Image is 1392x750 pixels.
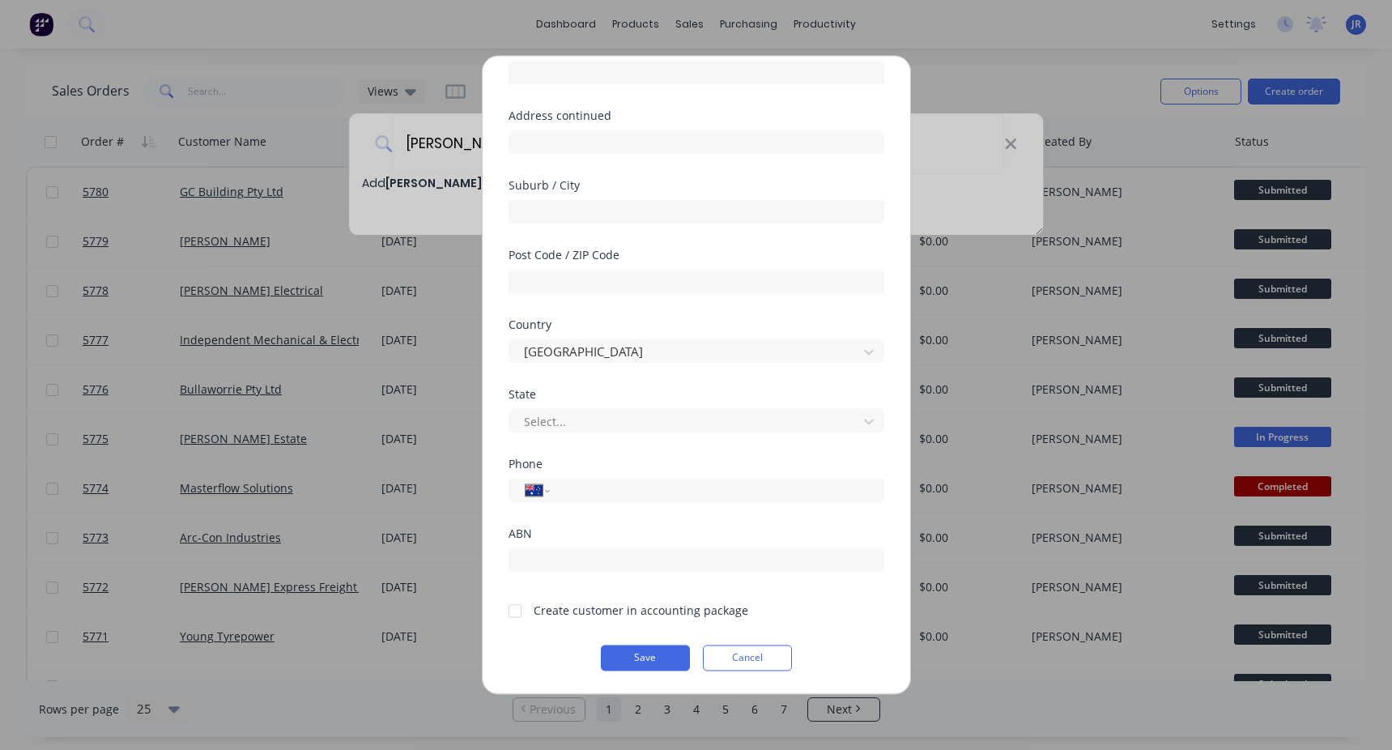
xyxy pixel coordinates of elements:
[534,602,748,619] div: Create customer in accounting package
[703,645,792,671] button: Cancel
[509,110,884,121] div: Address continued
[509,389,884,400] div: State
[509,180,884,191] div: Suburb / City
[509,319,884,330] div: Country
[509,249,884,261] div: Post Code / ZIP Code
[509,458,884,470] div: Phone
[601,645,690,671] button: Save
[509,528,884,539] div: ABN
